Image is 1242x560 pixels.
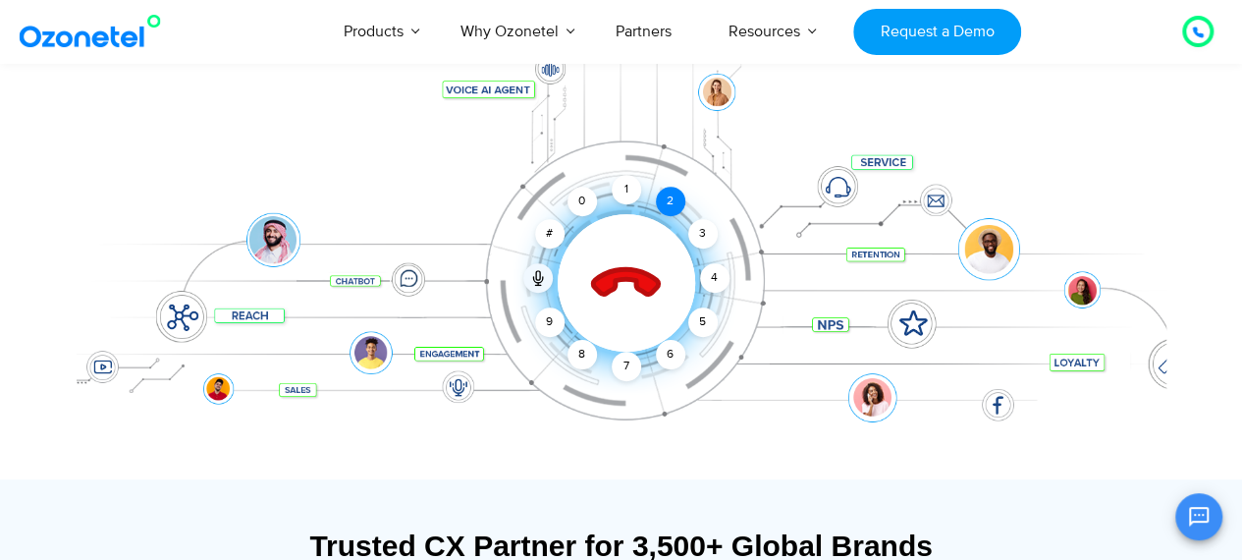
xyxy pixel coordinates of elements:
[567,340,597,369] div: 8
[687,219,717,249] div: 3
[535,219,565,249] div: #
[687,308,717,337] div: 5
[612,175,641,204] div: 1
[853,9,1021,55] a: Request a Demo
[656,340,685,369] div: 6
[535,308,565,337] div: 9
[1175,493,1222,540] button: Open chat
[567,187,597,216] div: 0
[656,187,685,216] div: 2
[612,352,641,381] div: 7
[700,263,729,293] div: 4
